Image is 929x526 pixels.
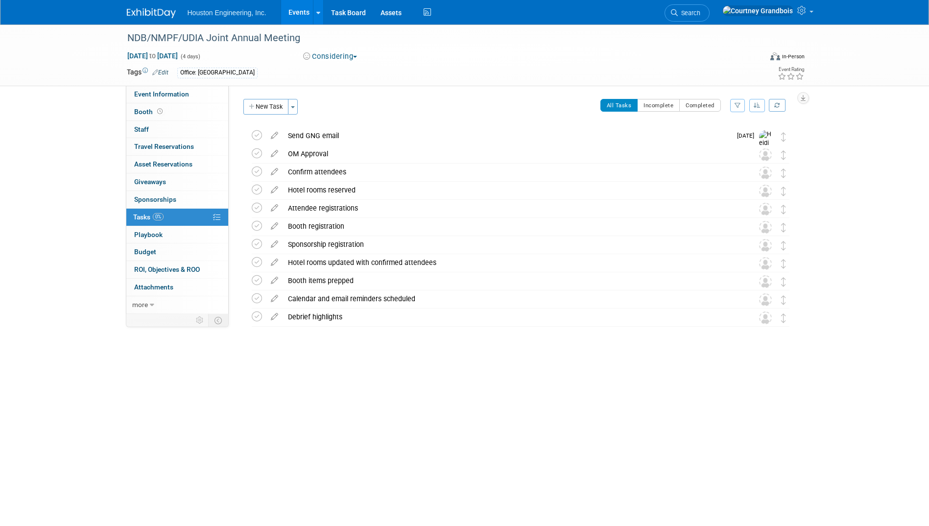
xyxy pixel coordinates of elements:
[152,69,168,76] a: Edit
[134,90,189,98] span: Event Information
[759,239,772,252] img: Unassigned
[266,312,283,321] a: edit
[126,121,228,138] a: Staff
[759,293,772,306] img: Unassigned
[266,294,283,303] a: edit
[126,279,228,296] a: Attachments
[637,99,680,112] button: Incomplete
[737,132,759,139] span: [DATE]
[283,236,739,253] div: Sponsorship registration
[759,275,772,288] img: Unassigned
[266,240,283,249] a: edit
[155,108,165,115] span: Booth not reserved yet
[126,103,228,120] a: Booth
[759,311,772,324] img: Unassigned
[266,204,283,213] a: edit
[266,131,283,140] a: edit
[126,243,228,261] a: Budget
[678,9,700,17] span: Search
[266,186,283,194] a: edit
[759,185,772,197] img: Unassigned
[781,259,786,268] i: Move task
[759,203,772,215] img: Unassigned
[781,132,786,142] i: Move task
[177,68,258,78] div: Office: [GEOGRAPHIC_DATA]
[153,213,164,220] span: 0%
[781,150,786,160] i: Move task
[283,290,739,307] div: Calendar and email reminders scheduled
[188,9,266,17] span: Houston Engineering, Inc.
[600,99,638,112] button: All Tasks
[134,265,200,273] span: ROI, Objectives & ROO
[191,314,209,327] td: Personalize Event Tab Strip
[781,295,786,305] i: Move task
[134,195,176,203] span: Sponsorships
[126,296,228,313] a: more
[770,52,780,60] img: Format-Inperson.png
[283,254,739,271] div: Hotel rooms updated with confirmed attendees
[759,257,772,270] img: Unassigned
[283,182,739,198] div: Hotel rooms reserved
[127,67,168,78] td: Tags
[134,160,192,168] span: Asset Reservations
[148,52,157,60] span: to
[134,283,173,291] span: Attachments
[283,309,739,325] div: Debrief highlights
[781,241,786,250] i: Move task
[283,127,731,144] div: Send GNG email
[769,99,786,112] a: Refresh
[266,258,283,267] a: edit
[126,226,228,243] a: Playbook
[665,4,710,22] a: Search
[266,167,283,176] a: edit
[781,277,786,287] i: Move task
[782,53,805,60] div: In-Person
[266,222,283,231] a: edit
[778,67,804,72] div: Event Rating
[134,108,165,116] span: Booth
[266,149,283,158] a: edit
[759,167,772,179] img: Unassigned
[180,53,200,60] span: (4 days)
[704,51,805,66] div: Event Format
[124,29,747,47] div: NDB/NMPF/UDIA Joint Annual Meeting
[208,314,228,327] td: Toggle Event Tabs
[243,99,288,115] button: New Task
[679,99,721,112] button: Completed
[126,209,228,226] a: Tasks0%
[126,138,228,155] a: Travel Reservations
[283,272,739,289] div: Booth items prepped
[266,276,283,285] a: edit
[781,313,786,323] i: Move task
[283,218,739,235] div: Booth registration
[126,156,228,173] a: Asset Reservations
[134,125,149,133] span: Staff
[132,301,148,309] span: more
[759,130,774,165] img: Heidi Joarnt
[133,213,164,221] span: Tasks
[781,187,786,196] i: Move task
[134,178,166,186] span: Giveaways
[126,261,228,278] a: ROI, Objectives & ROO
[283,145,739,162] div: OM Approval
[127,51,178,60] span: [DATE] [DATE]
[126,86,228,103] a: Event Information
[134,143,194,150] span: Travel Reservations
[126,173,228,191] a: Giveaways
[759,221,772,234] img: Unassigned
[283,164,739,180] div: Confirm attendees
[127,8,176,18] img: ExhibitDay
[300,51,361,62] button: Considering
[781,168,786,178] i: Move task
[126,191,228,208] a: Sponsorships
[781,205,786,214] i: Move task
[134,231,163,239] span: Playbook
[722,5,793,16] img: Courtney Grandbois
[283,200,739,216] div: Attendee registrations
[759,148,772,161] img: Unassigned
[134,248,156,256] span: Budget
[781,223,786,232] i: Move task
